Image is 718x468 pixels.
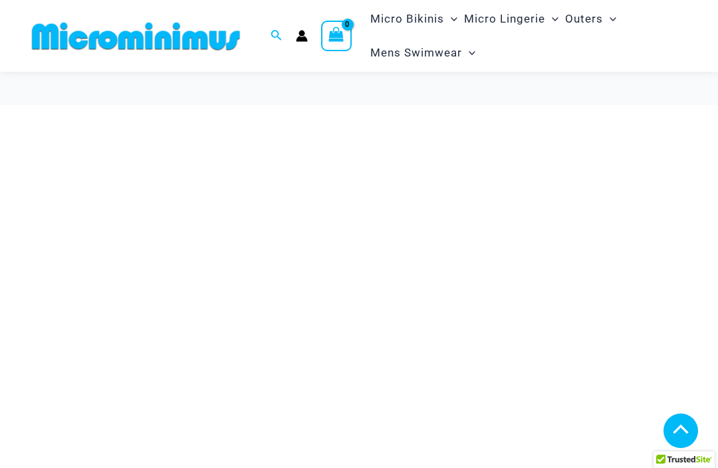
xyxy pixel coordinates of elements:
a: Account icon link [296,30,308,42]
a: OutersMenu ToggleMenu Toggle [562,2,620,36]
a: Search icon link [271,28,283,45]
span: Menu Toggle [545,2,558,36]
span: Menu Toggle [603,2,616,36]
span: Outers [565,2,603,36]
span: Micro Bikinis [370,2,444,36]
a: Micro BikinisMenu ToggleMenu Toggle [367,2,461,36]
span: Menu Toggle [444,2,457,36]
a: Mens SwimwearMenu ToggleMenu Toggle [367,36,479,70]
a: View Shopping Cart, empty [321,21,352,51]
span: Mens Swimwear [370,36,462,70]
span: Micro Lingerie [464,2,545,36]
img: MM SHOP LOGO FLAT [27,21,245,51]
span: Menu Toggle [462,36,475,70]
a: Micro LingerieMenu ToggleMenu Toggle [461,2,562,36]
